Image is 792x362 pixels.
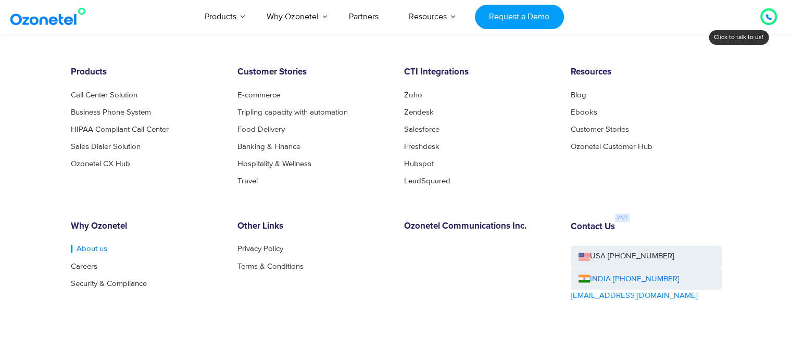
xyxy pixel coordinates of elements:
[404,67,555,78] h6: CTI Integrations
[237,245,283,253] a: Privacy Policy
[71,108,151,116] a: Business Phone System
[571,91,586,99] a: Blog
[237,262,304,270] a: Terms & Conditions
[579,253,590,260] img: us-flag.png
[71,67,222,78] h6: Products
[237,160,311,168] a: Hospitality & Wellness
[571,143,652,151] a: Ozonetel Customer Hub
[404,160,434,168] a: Hubspot
[579,273,680,285] a: INDIA [PHONE_NUMBER]
[237,143,300,151] a: Banking & Finance
[579,274,590,282] img: ind-flag.png
[71,91,137,99] a: Call Center Solution
[237,177,258,185] a: Travel
[71,126,169,133] a: HIPAA Compliant Call Center
[404,126,439,133] a: Salesforce
[404,143,439,151] a: Freshdesk
[237,126,285,133] a: Food Delivery
[237,108,348,116] a: Tripling capacity with automation
[571,222,615,232] h6: Contact Us
[404,221,555,232] h6: Ozonetel Communications Inc.
[71,160,130,168] a: Ozonetel CX Hub
[404,91,422,99] a: Zoho
[71,262,97,270] a: Careers
[475,5,564,29] a: Request a Demo
[404,177,450,185] a: LeadSquared
[237,67,388,78] h6: Customer Stories
[237,221,388,232] h6: Other Links
[571,108,597,116] a: Ebooks
[571,290,698,302] a: [EMAIL_ADDRESS][DOMAIN_NAME]
[571,67,722,78] h6: Resources
[71,143,141,151] a: Sales Dialer Solution
[404,108,434,116] a: Zendesk
[71,245,107,253] a: About us
[571,126,629,133] a: Customer Stories
[71,221,222,232] h6: Why Ozonetel
[71,279,147,287] a: Security & Compliance
[237,91,280,99] a: E-commerce
[571,245,722,268] a: USA [PHONE_NUMBER]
